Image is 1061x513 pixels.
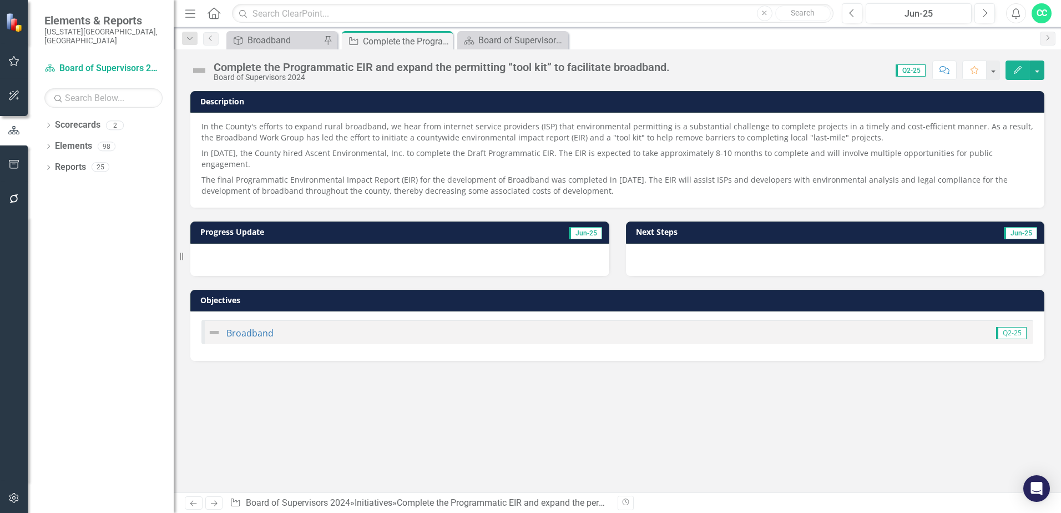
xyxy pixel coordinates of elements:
[201,172,1033,197] p: The final Programmatic Environmental Impact Report (EIR) for the development of Broadband was com...
[44,27,163,46] small: [US_STATE][GEOGRAPHIC_DATA], [GEOGRAPHIC_DATA]
[230,497,609,510] div: » »
[232,4,833,23] input: Search ClearPoint...
[92,163,109,172] div: 25
[98,142,115,151] div: 98
[1004,227,1037,239] span: Jun-25
[896,64,926,77] span: Q2-25
[791,8,815,17] span: Search
[200,97,1038,105] h3: Description
[106,120,124,130] div: 2
[363,34,450,48] div: Complete the Programmatic EIR and expand the permitting “tool kit” to facilitate broadband.
[200,228,462,236] h3: Progress Update
[55,140,92,153] a: Elements
[44,62,163,75] a: Board of Supervisors 2024
[208,326,221,339] img: Not Defined
[201,145,1033,172] p: In [DATE], the County hired Ascent Environmental, Inc. to complete the Draft Programmatic EIR. Th...
[55,119,100,132] a: Scorecards
[775,6,831,21] button: Search
[866,3,972,23] button: Jun-25
[229,33,321,47] a: Broadband
[460,33,565,47] a: Board of Supervisors Objective Progress Update Summary Table
[870,7,968,21] div: Jun-25
[44,88,163,108] input: Search Below...
[1032,3,1052,23] button: CC
[55,161,86,174] a: Reports
[569,227,602,239] span: Jun-25
[214,61,670,73] div: Complete the Programmatic EIR and expand the permitting “tool kit” to facilitate broadband.
[355,497,392,508] a: Initiatives
[1023,475,1050,502] div: Open Intercom Messenger
[201,121,1033,145] p: In the County's efforts to expand rural broadband, we hear from internet service providers (ISP) ...
[247,33,321,47] div: Broadband
[996,327,1027,339] span: Q2-25
[397,497,756,508] div: Complete the Programmatic EIR and expand the permitting “tool kit” to facilitate broadband.
[200,296,1038,304] h3: Objectives
[214,73,670,82] div: Board of Supervisors 2024
[44,14,163,27] span: Elements & Reports
[636,228,856,236] h3: Next Steps
[190,62,208,79] img: Not Defined
[478,33,565,47] div: Board of Supervisors Objective Progress Update Summary Table
[226,327,274,339] a: Broadband
[6,13,25,32] img: ClearPoint Strategy
[246,497,350,508] a: Board of Supervisors 2024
